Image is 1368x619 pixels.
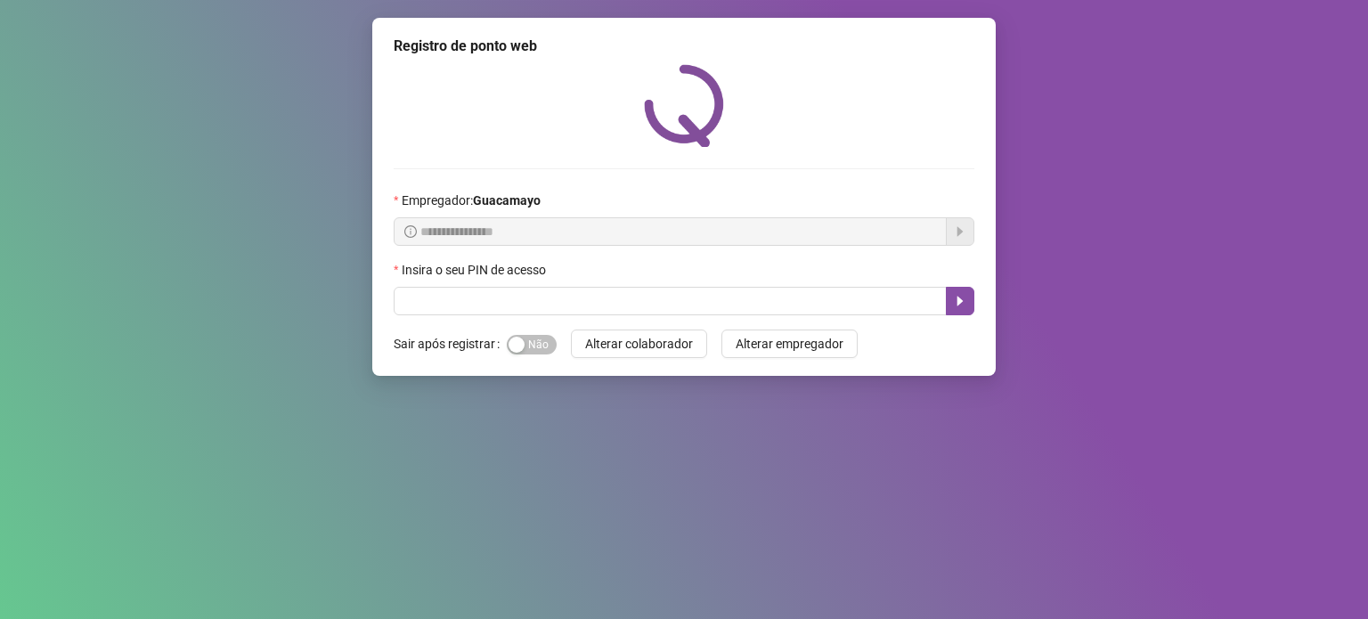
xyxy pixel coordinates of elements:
label: Insira o seu PIN de acesso [394,260,558,280]
img: QRPoint [644,64,724,147]
strong: Guacamayo [473,193,541,208]
button: Alterar colaborador [571,330,707,358]
span: Alterar empregador [736,334,843,354]
button: Alterar empregador [721,330,858,358]
span: Alterar colaborador [585,334,693,354]
span: Empregador : [402,191,541,210]
label: Sair após registrar [394,330,507,358]
div: Registro de ponto web [394,36,974,57]
span: caret-right [953,294,967,308]
span: info-circle [404,225,417,238]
